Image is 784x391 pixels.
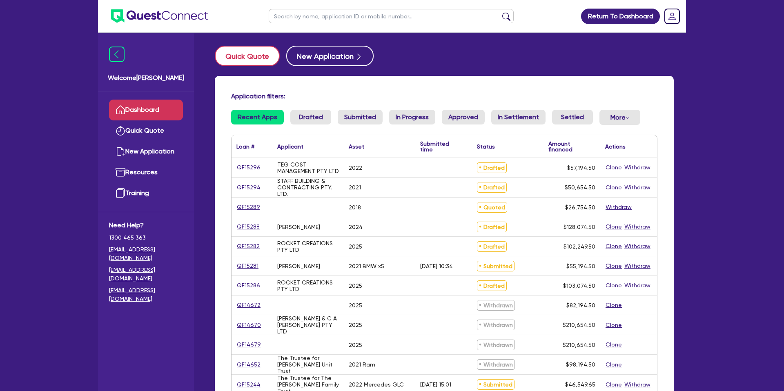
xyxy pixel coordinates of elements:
span: $55,194.50 [566,263,595,269]
a: QF14670 [236,320,261,330]
span: Withdrawn [477,300,515,311]
div: 2021 Ram [349,361,375,368]
button: Clone [605,281,622,290]
div: 2022 [349,164,362,171]
div: 2025 [349,282,362,289]
span: $210,654.50 [563,322,595,328]
a: Settled [552,110,593,124]
a: Return To Dashboard [581,9,660,24]
a: QF14652 [236,360,261,369]
span: Welcome [PERSON_NAME] [108,73,184,83]
h4: Application filters: [231,92,657,100]
span: 1300 465 363 [109,233,183,242]
button: Withdraw [605,202,632,212]
span: Withdrawn [477,320,515,330]
span: Need Help? [109,220,183,230]
div: Status [477,144,495,149]
a: New Application [109,141,183,162]
button: Clone [605,163,622,172]
a: QF14672 [236,300,261,310]
span: $98,194.50 [566,361,595,368]
div: Applicant [277,144,303,149]
div: 2025 [349,302,362,309]
img: quest-connect-logo-blue [111,9,208,23]
button: Clone [605,340,622,349]
img: new-application [116,147,125,156]
a: QF15281 [236,261,259,271]
a: Quick Quote [109,120,183,141]
button: Clone [605,242,622,251]
img: quick-quote [116,126,125,136]
a: Dashboard [109,100,183,120]
div: [DATE] 15:01 [420,381,451,388]
a: QF15286 [236,281,261,290]
a: QF15289 [236,202,261,212]
div: Submitted time [420,141,460,152]
img: resources [116,167,125,177]
a: In Progress [389,110,435,124]
button: Withdraw [624,380,651,389]
a: [EMAIL_ADDRESS][DOMAIN_NAME] [109,266,183,283]
a: Submitted [338,110,383,124]
span: $82,194.50 [566,302,595,309]
div: ROCKET CREATIONS PTY LTD [277,240,339,253]
div: STAFF BUILDING & CONTRACTING PTY. LTD. [277,178,339,197]
div: Asset [349,144,364,149]
img: icon-menu-close [109,47,125,62]
span: $210,654.50 [563,342,595,348]
button: Clone [605,183,622,192]
div: Loan # [236,144,254,149]
span: $57,194.50 [567,164,595,171]
button: Withdraw [624,183,651,192]
span: Quoted [477,202,507,213]
div: [PERSON_NAME] [277,224,320,230]
button: Withdraw [624,242,651,251]
input: Search by name, application ID or mobile number... [269,9,514,23]
button: Clone [605,222,622,231]
button: Withdraw [624,261,651,271]
div: ROCKET CREATIONS PTY LTD [277,279,339,292]
a: Quick Quote [215,46,286,66]
a: QF15296 [236,163,261,172]
div: The Trustee for [PERSON_NAME] Unit Trust [277,355,339,374]
span: $103,074.50 [563,282,595,289]
a: Approved [442,110,485,124]
a: Drafted [290,110,331,124]
a: QF14679 [236,340,261,349]
div: 2021 [349,184,361,191]
div: [DATE] 10:34 [420,263,453,269]
span: Submitted [477,261,514,271]
span: Drafted [477,182,507,193]
div: 2025 [349,342,362,348]
span: $26,754.50 [565,204,595,211]
div: [PERSON_NAME] [277,263,320,269]
a: Training [109,183,183,204]
a: Dropdown toggle [661,6,683,27]
a: QF15244 [236,380,261,389]
span: Submitted [477,379,514,390]
button: Quick Quote [215,46,280,66]
div: Amount financed [548,141,595,152]
button: Clone [605,360,622,369]
span: Drafted [477,222,507,232]
button: Clone [605,380,622,389]
div: Actions [605,144,626,149]
a: Resources [109,162,183,183]
span: Drafted [477,241,507,252]
a: In Settlement [491,110,546,124]
a: QF15282 [236,242,260,251]
div: 2018 [349,204,361,211]
div: 2025 [349,243,362,250]
img: training [116,188,125,198]
button: Clone [605,300,622,310]
span: $50,654.50 [565,184,595,191]
div: 2025 [349,322,362,328]
button: Dropdown toggle [599,110,640,125]
span: Withdrawn [477,340,515,350]
button: Withdraw [624,163,651,172]
span: Withdrawn [477,359,515,370]
div: 2022 Mercedes GLC [349,381,404,388]
span: $102,249.50 [563,243,595,250]
a: Recent Apps [231,110,284,124]
div: TEG COST MANAGEMENT PTY LTD [277,161,339,174]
